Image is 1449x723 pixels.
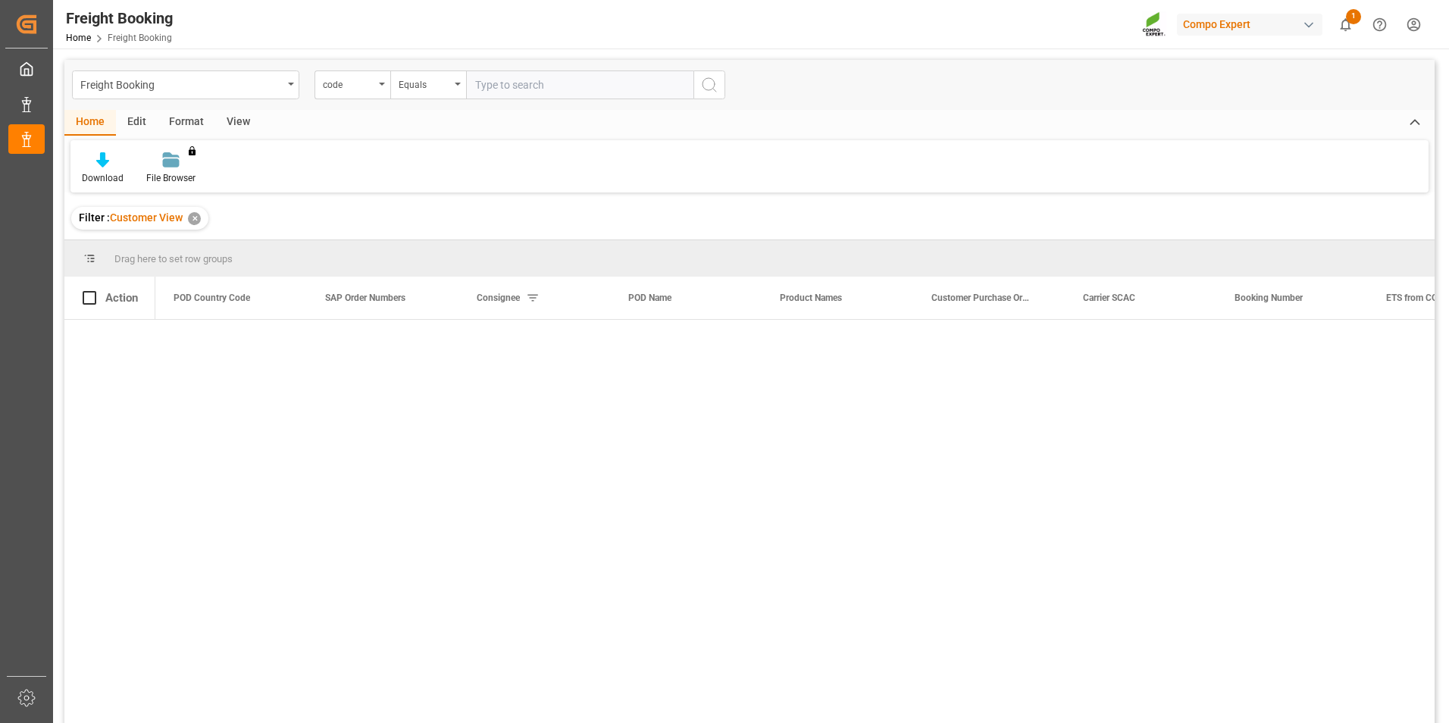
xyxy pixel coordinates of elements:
button: open menu [315,70,390,99]
input: Type to search [466,70,693,99]
a: Home [66,33,91,43]
div: Freight Booking [80,74,283,93]
div: ✕ [188,212,201,225]
div: Format [158,110,215,136]
div: code [323,74,374,92]
span: Customer Purchase Order Numbers [931,293,1033,303]
span: POD Name [628,293,671,303]
span: Carrier SCAC [1083,293,1135,303]
button: Help Center [1363,8,1397,42]
div: Edit [116,110,158,136]
span: Filter : [79,211,110,224]
button: open menu [72,70,299,99]
img: Screenshot%202023-09-29%20at%2010.02.21.png_1712312052.png [1142,11,1166,38]
button: open menu [390,70,466,99]
div: Home [64,110,116,136]
div: Download [82,171,124,185]
span: Consignee [477,293,520,303]
button: search button [693,70,725,99]
span: Product Names [780,293,842,303]
div: Equals [399,74,450,92]
span: Customer View [110,211,183,224]
span: Booking Number [1235,293,1303,303]
span: Drag here to set row groups [114,253,233,264]
span: POD Country Code [174,293,250,303]
button: show 1 new notifications [1329,8,1363,42]
div: Compo Expert [1177,14,1322,36]
button: Compo Expert [1177,10,1329,39]
span: SAP Order Numbers [325,293,405,303]
div: Action [105,291,138,305]
span: 1 [1346,9,1361,24]
div: View [215,110,261,136]
div: Freight Booking [66,7,173,30]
